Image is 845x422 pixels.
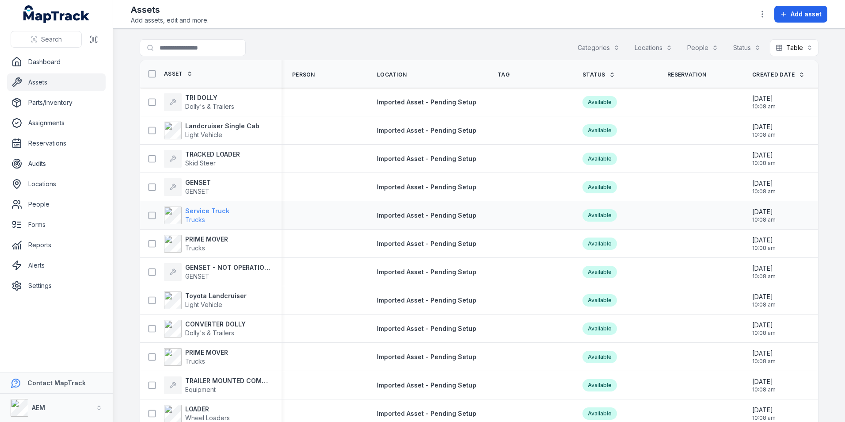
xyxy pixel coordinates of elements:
button: Search [11,31,82,48]
a: Audits [7,155,106,173]
span: [DATE] [752,321,776,330]
strong: CONVERTER DOLLY [185,320,246,329]
span: Imported Asset - Pending Setup [377,325,476,332]
a: Imported Asset - Pending Setup [377,296,476,305]
span: Wheel Loaders [185,414,230,422]
div: Available [582,96,617,108]
span: 10:08 am [752,103,776,110]
div: Available [582,124,617,137]
span: [DATE] [752,292,776,301]
div: Available [582,209,617,222]
span: [DATE] [752,151,776,160]
a: Alerts [7,257,106,274]
a: Imported Asset - Pending Setup [377,239,476,248]
span: [DATE] [752,264,776,273]
span: Trucks [185,244,205,252]
div: Available [582,181,617,193]
time: 20/08/2025, 10:08:45 am [752,406,776,422]
span: Equipment [185,386,216,393]
time: 20/08/2025, 10:08:45 am [752,377,776,393]
span: GENSET [185,272,209,280]
span: Imported Asset - Pending Setup [377,268,476,276]
time: 20/08/2025, 10:08:45 am [752,151,776,167]
div: Available [582,322,617,335]
span: 10:08 am [752,160,776,167]
span: Light Vehicle [185,301,222,308]
span: Imported Asset - Pending Setup [377,381,476,389]
strong: TRACKED LOADER [185,150,240,159]
span: Imported Asset - Pending Setup [377,183,476,191]
span: Add assets, edit and more. [131,16,209,25]
span: [DATE] [752,123,776,131]
strong: GENSET [185,178,211,187]
a: Imported Asset - Pending Setup [377,211,476,220]
button: Status [727,39,766,56]
a: Imported Asset - Pending Setup [377,409,476,418]
span: Imported Asset - Pending Setup [377,353,476,361]
a: Imported Asset - Pending Setup [377,381,476,390]
strong: PRIME MOVER [185,235,228,244]
a: Imported Asset - Pending Setup [377,126,476,135]
span: Trucks [185,216,205,223]
a: Imported Asset - Pending Setup [377,353,476,361]
a: Assets [7,73,106,91]
a: Dashboard [7,53,106,71]
time: 20/08/2025, 10:08:45 am [752,179,776,195]
button: Add asset [774,6,827,23]
span: 10:08 am [752,131,776,138]
span: [DATE] [752,207,776,216]
time: 20/08/2025, 10:08:45 am [752,292,776,308]
strong: AEM [32,404,45,411]
div: Available [582,407,617,420]
span: 10:08 am [752,301,776,308]
div: Available [582,266,617,278]
strong: TRAILER MOUNTED COMPRESSOR [185,376,271,385]
a: Settings [7,277,106,295]
button: People [681,39,724,56]
button: Locations [629,39,678,56]
a: Imported Asset - Pending Setup [377,98,476,107]
span: Dolly's & Trailers [185,329,234,337]
a: CONVERTER DOLLYDolly's & Trailers [164,320,246,338]
div: Available [582,294,617,307]
time: 20/08/2025, 10:08:45 am [752,349,776,365]
strong: TRI DOLLY [185,93,234,102]
span: 10:08 am [752,330,776,337]
span: Trucks [185,357,205,365]
a: TRAILER MOUNTED COMPRESSOREquipment [164,376,271,394]
time: 20/08/2025, 10:08:45 am [752,207,776,223]
strong: Service Truck [185,207,229,215]
span: Person [292,71,315,78]
a: GENSET - NOT OPERATIONALGENSET [164,263,271,281]
time: 20/08/2025, 10:08:45 am [752,264,776,280]
strong: GENSET - NOT OPERATIONAL [185,263,271,272]
div: Available [582,351,617,363]
a: GENSETGENSET [164,178,211,196]
span: [DATE] [752,377,776,386]
a: Toyota LandcruiserLight Vehicle [164,292,247,309]
span: Dolly's & Trailers [185,103,234,110]
span: 10:08 am [752,216,776,223]
span: Imported Asset - Pending Setup [377,211,476,219]
strong: PRIME MOVER [185,348,228,357]
a: Service TruckTrucks [164,207,229,224]
a: Parts/Inventory [7,94,106,111]
span: Status [582,71,605,78]
span: [DATE] [752,94,776,103]
span: 10:08 am [752,414,776,422]
span: GENSET [185,188,209,195]
a: Assignments [7,114,106,132]
span: Created Date [752,71,795,78]
a: People [7,196,106,213]
time: 20/08/2025, 10:08:45 am [752,321,776,337]
strong: LOADER [185,405,230,414]
span: Reservation [667,71,706,78]
span: 10:08 am [752,386,776,393]
span: [DATE] [752,236,776,245]
span: Light Vehicle [185,131,222,138]
span: Imported Asset - Pending Setup [377,155,476,162]
time: 20/08/2025, 10:08:45 am [752,236,776,252]
a: PRIME MOVERTrucks [164,235,228,253]
a: PRIME MOVERTrucks [164,348,228,366]
strong: Toyota Landcruiser [185,292,247,300]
